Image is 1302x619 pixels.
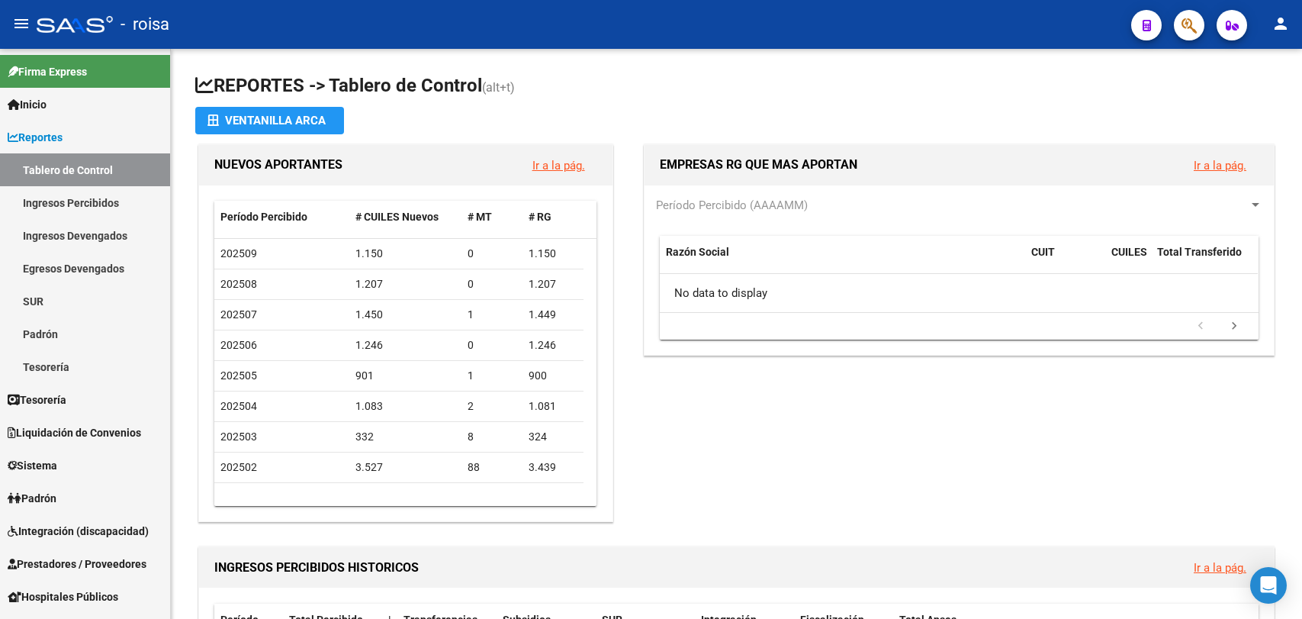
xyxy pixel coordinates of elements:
[220,211,307,223] span: Período Percibido
[355,337,455,354] div: 1.246
[660,274,1258,312] div: No data to display
[8,556,146,572] span: Prestadores / Proveedores
[12,15,31,33] mat-icon: menu
[1194,561,1246,575] a: Ir a la pág.
[355,398,455,415] div: 1.083
[468,459,516,476] div: 88
[529,337,577,354] div: 1.246
[8,392,66,408] span: Tesorería
[8,490,56,507] span: Padrón
[220,400,257,412] span: 202504
[529,459,577,476] div: 3.439
[355,211,439,223] span: # CUILES Nuevos
[468,398,516,415] div: 2
[1111,246,1147,258] span: CUILES
[355,245,455,263] div: 1.150
[355,367,455,385] div: 901
[121,8,169,41] span: - roisa
[468,211,492,223] span: # MT
[8,96,47,113] span: Inicio
[532,159,585,172] a: Ir a la pág.
[195,107,344,134] button: Ventanilla ARCA
[468,428,516,446] div: 8
[522,201,583,234] datatable-header-cell: # RG
[656,198,808,212] span: Período Percibido (AAAAMM)
[529,428,577,446] div: 324
[1025,236,1105,286] datatable-header-cell: CUIT
[666,246,729,258] span: Razón Social
[1194,159,1246,172] a: Ir a la pág.
[529,211,551,223] span: # RG
[1181,151,1259,179] button: Ir a la pág.
[468,367,516,385] div: 1
[529,276,577,293] div: 1.207
[220,308,257,321] span: 202507
[1157,246,1242,258] span: Total Transferido
[8,523,149,540] span: Integración (discapacidad)
[468,306,516,324] div: 1
[349,201,461,234] datatable-header-cell: # CUILES Nuevos
[214,201,349,234] datatable-header-cell: Período Percibido
[355,459,455,476] div: 3.527
[1181,553,1259,582] button: Ir a la pág.
[1105,236,1151,286] datatable-header-cell: CUILES
[220,461,257,473] span: 202502
[482,80,515,95] span: (alt+t)
[529,306,577,324] div: 1.449
[8,129,63,146] span: Reportes
[529,245,577,263] div: 1.150
[207,107,332,134] div: Ventanilla ARCA
[220,369,257,382] span: 202505
[8,63,87,80] span: Firma Express
[461,201,522,234] datatable-header-cell: # MT
[1031,246,1055,258] span: CUIT
[220,247,257,260] span: 202509
[355,306,455,324] div: 1.450
[214,157,342,172] span: NUEVOS APORTANTES
[355,428,455,446] div: 332
[468,276,516,293] div: 0
[355,276,455,293] div: 1.207
[220,339,257,351] span: 202506
[1220,318,1249,335] a: go to next page
[220,278,257,290] span: 202508
[660,236,1025,286] datatable-header-cell: Razón Social
[529,398,577,415] div: 1.081
[8,588,118,605] span: Hospitales Públicos
[8,424,141,441] span: Liquidación de Convenios
[220,430,257,443] span: 202503
[1186,318,1215,335] a: go to previous page
[529,367,577,385] div: 900
[660,157,857,172] span: EMPRESAS RG QUE MAS APORTAN
[8,457,57,474] span: Sistema
[468,245,516,263] div: 0
[214,560,419,575] span: INGRESOS PERCIBIDOS HISTORICOS
[468,337,516,354] div: 0
[520,151,597,179] button: Ir a la pág.
[1250,567,1287,604] div: Open Intercom Messenger
[1151,236,1258,286] datatable-header-cell: Total Transferido
[1271,15,1290,33] mat-icon: person
[195,73,1278,100] h1: REPORTES -> Tablero de Control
